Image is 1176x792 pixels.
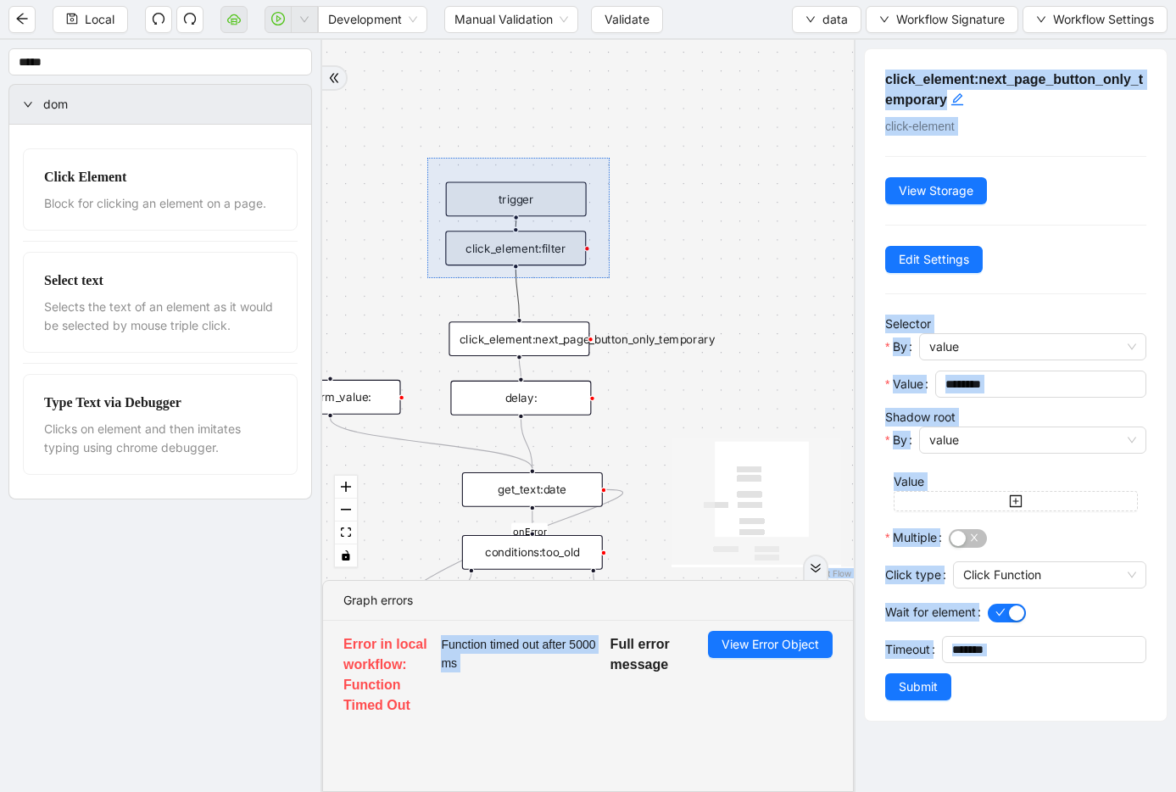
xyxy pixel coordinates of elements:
[896,10,1005,29] span: Workflow Signature
[879,14,889,25] span: down
[893,431,907,449] span: By
[260,380,401,415] div: set_form_value:
[610,634,708,675] h5: Full error message
[591,6,663,33] button: Validate
[899,678,938,696] span: Submit
[516,270,519,318] g: Edge from click_element:filter to click_element:next_page_button_only_temporary
[929,427,1136,453] span: value
[885,246,983,273] button: Edit Settings
[299,14,309,25] span: down
[220,6,248,33] button: cloud-server
[454,7,568,32] span: Manual Validation
[44,298,276,335] div: Selects the text of an element as it would be selected by mouse triple click.
[8,6,36,33] button: arrow-left
[43,95,298,114] span: dom
[1036,14,1046,25] span: down
[449,321,589,356] div: click_element:next_page_button_only_temporary
[265,6,292,33] button: play-circle
[586,573,624,627] g: Edge from conditions:too_old to click_element:click_patient_name
[441,635,610,672] span: Function timed out after 5000 ms
[385,489,623,626] g: Edge from get_text:date to set_return_value:
[885,640,930,659] span: Timeout
[66,13,78,25] span: save
[53,6,128,33] button: saveLocal
[44,420,276,457] div: Clicks on element and then imitates typing using chrome debugger.
[792,6,861,33] button: downdata
[885,410,956,424] label: Shadow root
[950,92,964,106] span: edit
[183,12,197,25] span: redo
[227,12,241,25] span: cloud-server
[866,6,1018,33] button: downWorkflow Signature
[450,381,591,416] div: delay:
[462,535,603,570] div: conditions:too_old
[894,491,1138,511] button: plus-square
[44,392,276,413] div: Type Text via Debugger
[271,12,285,25] span: play-circle
[343,634,441,716] h5: Error in local workflow: Function Timed Out
[328,72,340,84] span: double-right
[519,360,521,377] g: Edge from click_element:next_page_button_only_temporary to delay:
[893,337,907,356] span: By
[950,90,964,110] div: click to edit id
[15,12,29,25] span: arrow-left
[893,528,937,547] span: Multiple
[521,419,532,468] g: Edge from delay: to get_text:date
[44,166,276,187] div: Click Element
[894,472,1138,491] div: Value
[929,334,1136,360] span: value
[145,6,172,33] button: undo
[176,6,203,33] button: redo
[605,10,649,29] span: Validate
[805,14,816,25] span: down
[885,673,951,700] button: Submit
[708,631,833,658] button: View Error Object
[328,7,417,32] span: Development
[331,418,532,468] g: Edge from set_form_value: to get_text:date
[462,472,603,507] div: get_text:date
[810,562,822,574] span: double-right
[85,10,114,29] span: Local
[885,603,976,622] span: Wait for element
[899,181,973,200] span: View Storage
[343,591,833,610] div: Graph errors
[885,70,1146,110] h5: click_element:next_page_button_only_temporary
[885,316,931,331] label: Selector
[1009,494,1023,508] span: plus-square
[291,6,318,33] button: down
[893,375,923,393] span: Value
[23,99,33,109] span: right
[885,120,955,133] span: click-element
[963,562,1136,588] span: Click Function
[885,177,987,204] button: View Storage
[44,194,276,213] div: Block for clicking an element on a page.
[44,270,276,291] div: Select text
[1023,6,1168,33] button: downWorkflow Settings
[899,250,969,269] span: Edit Settings
[722,635,819,654] span: View Error Object
[1053,10,1154,29] span: Workflow Settings
[9,85,311,124] div: dom
[885,566,941,584] span: Click type
[822,10,848,29] span: data
[152,12,165,25] span: undo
